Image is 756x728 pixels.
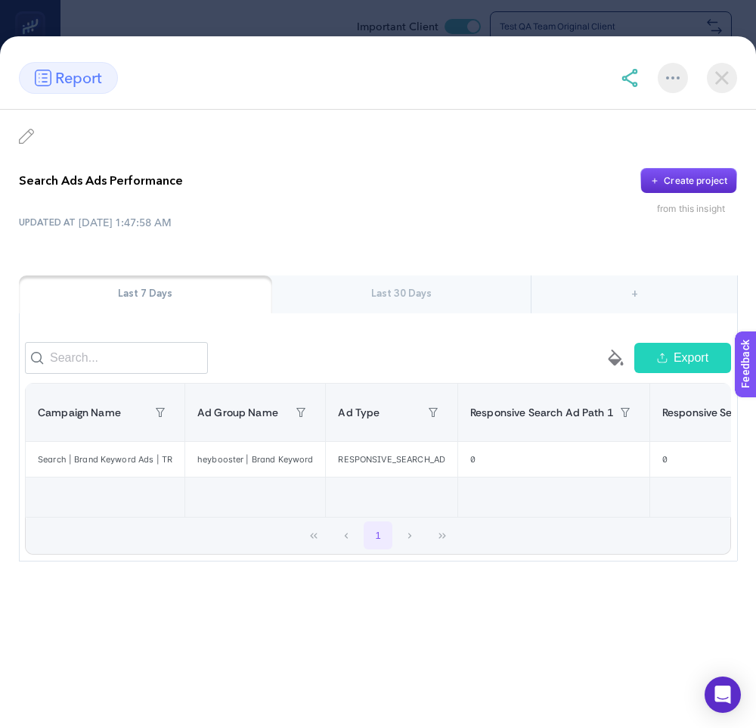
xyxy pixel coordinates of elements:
span: Ad Type [338,406,380,418]
span: report [55,67,102,89]
div: RESPONSIVE_SEARCH_AD [326,442,457,477]
img: More options [666,76,680,79]
span: Campaign Name [38,406,121,418]
div: Open Intercom Messenger [705,677,741,713]
span: Export [674,349,708,367]
div: Last 30 Days [272,275,531,313]
div: heybooster | Brand Keyword [185,442,325,477]
div: from this insight [657,203,737,215]
span: Responsive Search Ad Path 1 [470,406,613,418]
input: Search... [25,342,208,374]
span: Ad Group Name [197,406,278,418]
img: report [35,70,51,86]
span: UPDATED AT [19,216,76,229]
time: [DATE] 1:47:58 AM [79,215,172,230]
button: 1 [364,521,392,550]
img: close-dialog [707,63,737,93]
div: + [531,275,737,313]
div: Search | Brand Keyword Ads | TR [26,442,184,477]
div: 0 [458,442,649,477]
button: Create project [640,168,737,194]
button: Export [634,343,731,373]
p: Search Ads Ads Performance [19,172,183,190]
span: Feedback [9,5,57,17]
img: share [621,69,639,87]
img: edit insight [19,129,34,144]
div: Last 7 Days [19,275,272,313]
div: Create project [664,175,727,187]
